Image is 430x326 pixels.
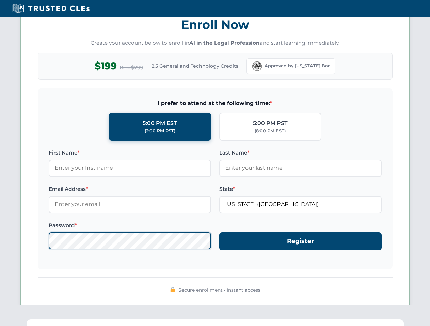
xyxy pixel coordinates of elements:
[49,160,211,177] input: Enter your first name
[49,196,211,213] input: Enter your email
[145,128,175,134] div: (2:00 PM PST)
[219,160,382,177] input: Enter your last name
[49,99,382,108] span: I prefer to attend at the following time:
[10,3,92,14] img: Trusted CLEs
[253,119,288,128] div: 5:00 PM PST
[152,62,238,70] span: 2.5 General and Technology Credits
[189,40,260,46] strong: AI in the Legal Profession
[219,149,382,157] label: Last Name
[38,14,393,35] h3: Enroll Now
[49,185,211,193] label: Email Address
[49,149,211,157] label: First Name
[252,61,262,71] img: Florida Bar
[178,286,260,294] span: Secure enrollment • Instant access
[255,128,286,134] div: (8:00 PM EST)
[219,196,382,213] input: Florida (FL)
[38,39,393,47] p: Create your account below to enroll in and start learning immediately.
[219,185,382,193] label: State
[49,221,211,230] label: Password
[170,287,175,292] img: 🔒
[120,64,143,72] span: Reg $299
[143,119,177,128] div: 5:00 PM EST
[219,232,382,250] button: Register
[265,62,330,69] span: Approved by [US_STATE] Bar
[95,58,117,74] span: $199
